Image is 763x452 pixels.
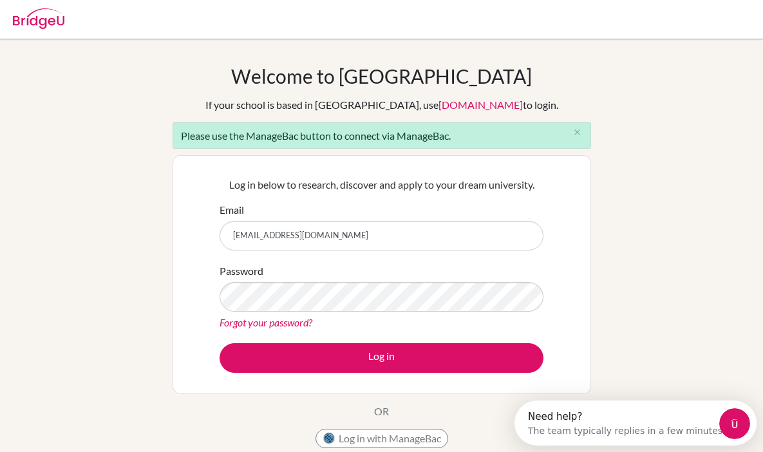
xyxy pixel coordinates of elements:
label: Password [220,263,263,279]
label: Email [220,202,244,218]
p: OR [374,404,389,419]
a: Forgot your password? [220,316,312,328]
h1: Welcome to [GEOGRAPHIC_DATA] [231,64,532,88]
div: The team typically replies in a few minutes. [14,21,211,35]
a: [DOMAIN_NAME] [438,99,523,111]
iframe: Intercom live chat discovery launcher [514,400,757,446]
button: Log in with ManageBac [316,429,448,448]
div: Please use the ManageBac button to connect via ManageBac. [173,122,591,149]
button: Log in [220,343,543,373]
iframe: Intercom live chat [719,408,750,439]
button: Close [565,123,590,142]
img: Bridge-U [13,8,64,29]
div: Open Intercom Messenger [5,5,249,41]
div: If your school is based in [GEOGRAPHIC_DATA], use to login. [205,97,558,113]
i: close [572,127,582,137]
div: Need help? [14,11,211,21]
p: Log in below to research, discover and apply to your dream university. [220,177,543,193]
